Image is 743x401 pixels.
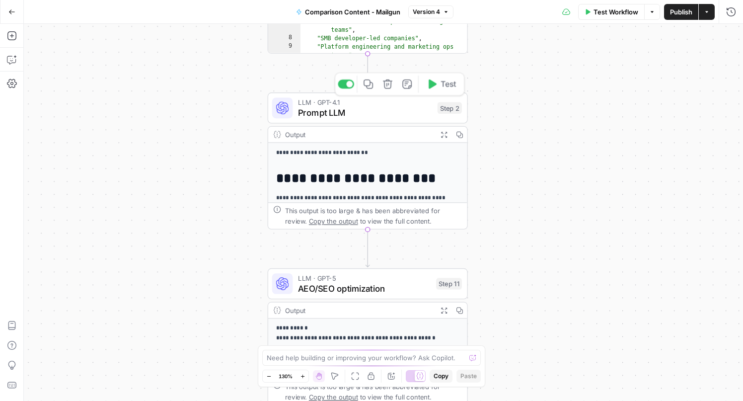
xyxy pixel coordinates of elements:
[366,230,370,267] g: Edge from step_2 to step_11
[421,76,461,92] button: Test
[309,217,358,225] span: Copy the output
[578,4,644,20] button: Test Workflow
[438,102,462,114] div: Step 2
[268,34,300,43] div: 8
[408,5,453,18] button: Version 4
[290,4,406,20] button: Comparison Content - Mailgun
[664,4,698,20] button: Publish
[298,106,433,119] span: Prompt LLM
[268,17,300,34] div: 7
[430,370,452,383] button: Copy
[305,7,400,17] span: Comparison Content - Mailgun
[670,7,692,17] span: Publish
[413,7,440,16] span: Version 4
[285,129,433,140] div: Output
[456,370,481,383] button: Paste
[460,372,477,381] span: Paste
[268,43,300,60] div: 9
[309,393,358,401] span: Copy the output
[285,206,462,227] div: This output is too large & has been abbreviated for review. to view the full content.
[441,79,456,90] span: Test
[436,278,462,289] div: Step 11
[594,7,638,17] span: Test Workflow
[285,305,433,316] div: Output
[279,372,293,380] span: 130%
[434,372,448,381] span: Copy
[298,97,433,107] span: LLM · GPT-4.1
[298,282,431,295] span: AEO/SEO optimization
[298,273,431,283] span: LLM · GPT-5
